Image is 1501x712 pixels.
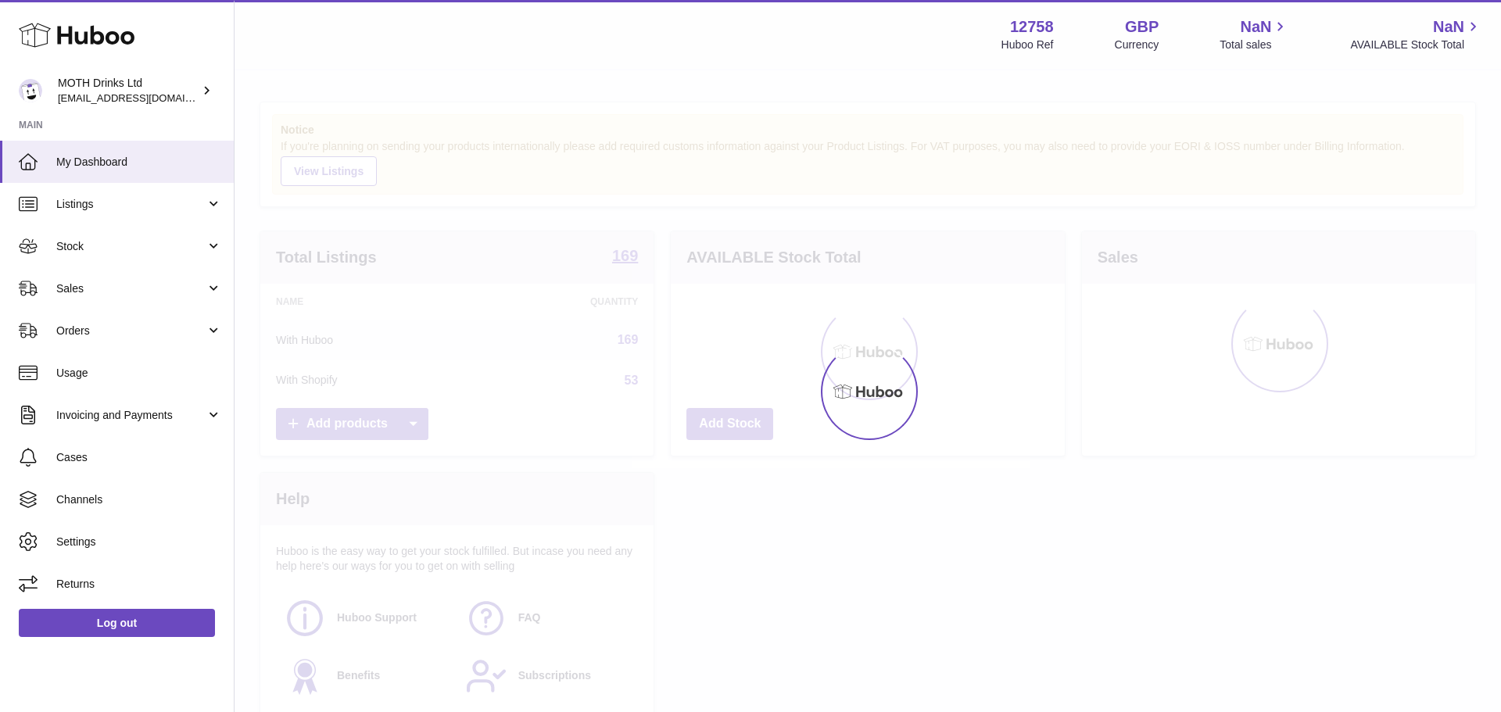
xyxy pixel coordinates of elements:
[1220,38,1289,52] span: Total sales
[1350,38,1482,52] span: AVAILABLE Stock Total
[1350,16,1482,52] a: NaN AVAILABLE Stock Total
[1010,16,1054,38] strong: 12758
[56,155,222,170] span: My Dashboard
[56,366,222,381] span: Usage
[56,577,222,592] span: Returns
[1125,16,1159,38] strong: GBP
[1115,38,1159,52] div: Currency
[56,197,206,212] span: Listings
[1220,16,1289,52] a: NaN Total sales
[56,450,222,465] span: Cases
[1001,38,1054,52] div: Huboo Ref
[56,239,206,254] span: Stock
[58,91,230,104] span: [EMAIL_ADDRESS][DOMAIN_NAME]
[19,609,215,637] a: Log out
[56,281,206,296] span: Sales
[56,324,206,338] span: Orders
[19,79,42,102] img: internalAdmin-12758@internal.huboo.com
[56,535,222,549] span: Settings
[1240,16,1271,38] span: NaN
[56,408,206,423] span: Invoicing and Payments
[58,76,199,106] div: MOTH Drinks Ltd
[56,492,222,507] span: Channels
[1433,16,1464,38] span: NaN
